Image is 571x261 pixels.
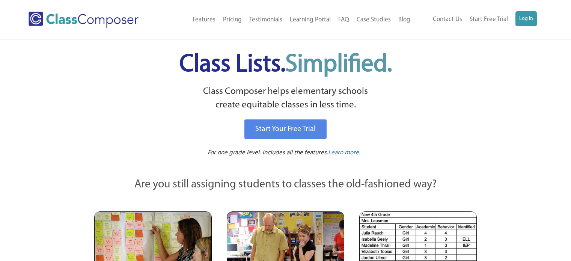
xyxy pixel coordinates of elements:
a: Start Your Free Trial [244,119,327,139]
a: Case Studies [353,12,395,28]
span: Start Your Free Trial [255,125,316,133]
p: Class Composer helps elementary schools create equitable classes in less time. [93,85,478,112]
a: Log In [515,11,537,26]
span: Learn more. [328,149,360,156]
a: FAQ [334,12,353,28]
span: For one grade level. Includes all the features. [208,149,328,156]
a: Contact Us [429,11,466,28]
nav: Header Menu [163,12,414,28]
nav: Header Menu [414,11,537,28]
span: Simplified. [285,53,392,77]
a: Features [189,12,219,28]
p: Are you still assigning students to classes the old-fashioned way? [94,177,477,193]
span: Class Lists. [179,53,392,77]
img: Class Composer [29,12,139,28]
a: Learning Portal [286,12,334,28]
a: Blog [395,12,414,28]
a: Start Free Trial [466,11,512,28]
a: Testimonials [246,12,286,28]
a: Pricing [219,12,246,28]
a: Learn more. [328,148,360,158]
